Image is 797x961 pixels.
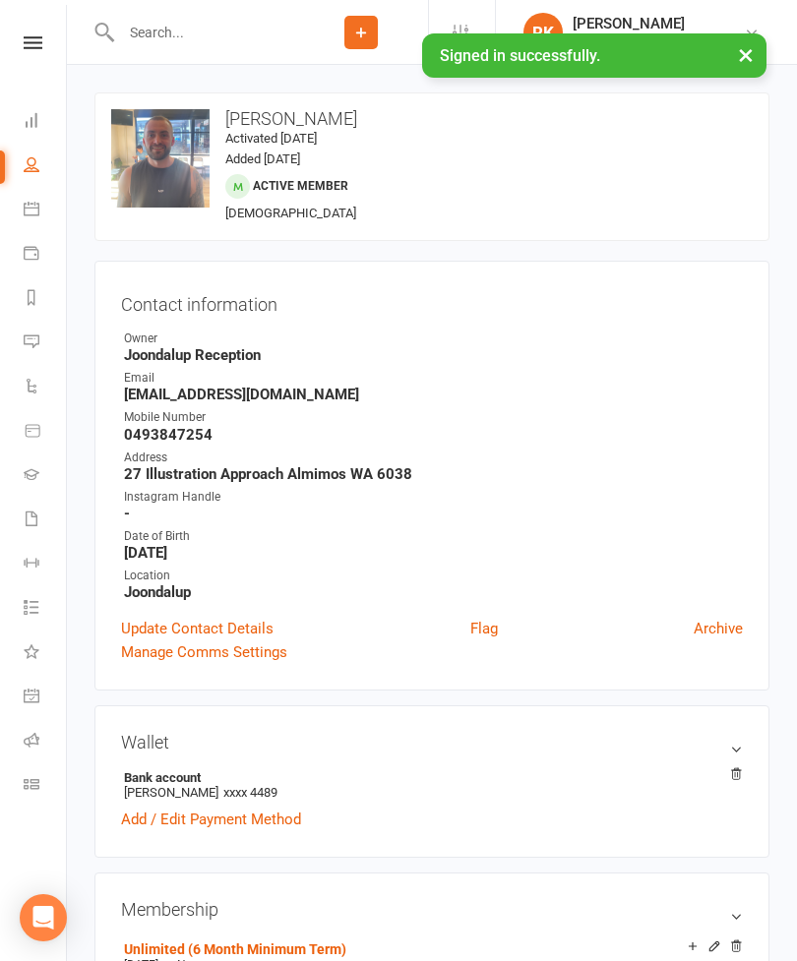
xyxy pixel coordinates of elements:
span: [DEMOGRAPHIC_DATA] [225,206,356,220]
div: Champion [PERSON_NAME] [573,32,744,50]
a: Add / Edit Payment Method [121,808,301,831]
strong: [DATE] [124,544,743,562]
span: Active member [253,179,348,193]
time: Activated [DATE] [225,131,317,146]
a: Product Sales [24,410,68,454]
div: RK [523,13,563,52]
input: Search... [115,19,294,46]
a: Dashboard [24,100,68,145]
a: Roll call kiosk mode [24,720,68,764]
strong: 27 Illustration Approach Almimos WA 6038 [124,465,743,483]
div: Date of Birth [124,527,743,546]
div: Open Intercom Messenger [20,894,67,941]
div: Instagram Handle [124,488,743,507]
time: Added [DATE] [225,151,300,166]
a: Update Contact Details [121,617,274,640]
span: xxxx 4489 [223,785,277,800]
h3: Membership [121,899,743,920]
div: [PERSON_NAME] [573,15,744,32]
strong: Joondalup Reception [124,346,743,364]
a: Manage Comms Settings [121,640,287,664]
div: Owner [124,330,743,348]
span: Signed in successfully. [440,46,600,65]
a: People [24,145,68,189]
a: Reports [24,277,68,322]
div: Mobile Number [124,408,743,427]
strong: Bank account [124,770,733,785]
a: Archive [694,617,743,640]
a: General attendance kiosk mode [24,676,68,720]
h3: Wallet [121,732,743,752]
div: Location [124,567,743,585]
img: image1739350001.png [111,109,210,208]
strong: - [124,505,743,522]
a: Class kiosk mode [24,764,68,809]
h3: Contact information [121,287,743,315]
a: What's New [24,631,68,676]
div: Email [124,369,743,388]
button: × [728,33,764,76]
strong: 0493847254 [124,426,743,444]
div: Address [124,449,743,467]
strong: [EMAIL_ADDRESS][DOMAIN_NAME] [124,386,743,403]
strong: Joondalup [124,583,743,601]
a: Unlimited (6 Month Minimum Term) [124,941,346,957]
h3: [PERSON_NAME] [111,109,753,129]
a: Payments [24,233,68,277]
li: [PERSON_NAME] [121,767,743,803]
a: Calendar [24,189,68,233]
a: Flag [470,617,498,640]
